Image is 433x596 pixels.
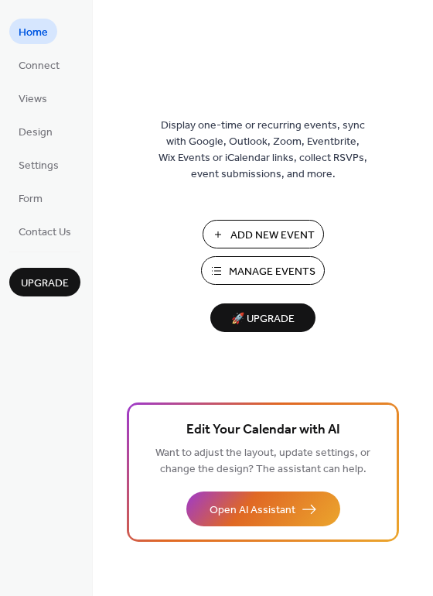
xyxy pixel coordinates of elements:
[186,492,340,526] button: Open AI Assistant
[9,268,80,296] button: Upgrade
[9,218,80,244] a: Contact Us
[203,220,324,248] button: Add New Event
[19,158,59,174] span: Settings
[9,152,68,177] a: Settings
[9,185,52,211] a: Form
[210,303,315,332] button: 🚀 Upgrade
[9,19,57,44] a: Home
[19,58,60,74] span: Connect
[19,91,47,108] span: Views
[19,191,43,207] span: Form
[19,224,71,241] span: Contact Us
[19,25,48,41] span: Home
[9,85,56,111] a: Views
[186,420,340,441] span: Edit Your Calendar with AI
[159,118,367,183] span: Display one-time or recurring events, sync with Google, Outlook, Zoom, Eventbrite, Wix Events or ...
[19,125,53,141] span: Design
[155,443,370,480] span: Want to adjust the layout, update settings, or change the design? The assistant can help.
[9,118,62,144] a: Design
[229,264,315,280] span: Manage Events
[230,228,315,244] span: Add New Event
[220,309,306,330] span: 🚀 Upgrade
[21,276,69,292] span: Upgrade
[201,256,325,285] button: Manage Events
[9,52,69,77] a: Connect
[210,502,295,519] span: Open AI Assistant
